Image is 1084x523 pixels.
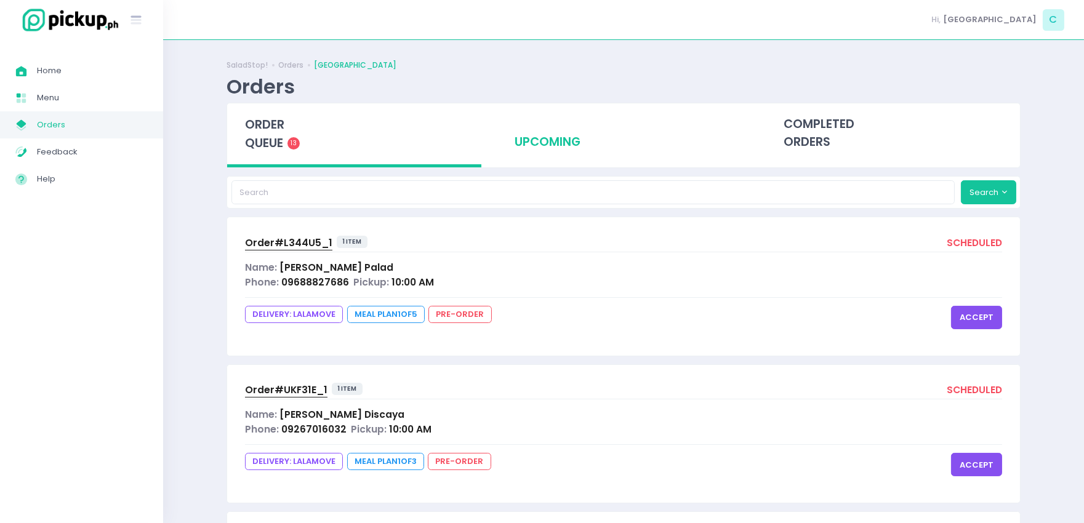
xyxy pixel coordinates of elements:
[245,408,277,421] span: Name:
[947,383,1002,399] div: scheduled
[279,261,393,274] span: [PERSON_NAME] Palad
[37,144,148,160] span: Feedback
[347,453,424,470] span: Meal Plan 1 of 3
[245,306,343,323] span: DELIVERY: lalamove
[279,408,404,421] span: [PERSON_NAME] Discaya
[428,306,491,323] span: pre-order
[245,116,284,151] span: order queue
[337,236,368,248] span: 1 item
[497,103,751,164] div: upcoming
[347,306,425,323] span: Meal Plan 1 of 5
[15,7,120,33] img: logo
[947,236,1002,252] div: scheduled
[961,180,1016,204] button: Search
[227,74,295,98] div: Orders
[245,423,279,436] span: Phone:
[245,236,332,252] a: Order#L344U5_1
[943,14,1037,26] span: [GEOGRAPHIC_DATA]
[428,453,491,470] span: pre-order
[281,423,347,436] span: 09267016032
[278,60,303,71] a: Orders
[332,383,363,395] span: 1 item
[389,423,432,436] span: 10:00 AM
[951,306,1002,329] button: accept
[231,180,955,204] input: Search
[245,383,327,399] a: Order#UKF31E_1
[287,137,300,150] span: 13
[353,276,389,289] span: Pickup:
[245,261,277,274] span: Name:
[37,117,148,133] span: Orders
[281,276,349,289] span: 09688827686
[245,236,332,249] span: Order# L344U5_1
[227,60,268,71] a: SaladStop!
[37,63,148,79] span: Home
[932,14,941,26] span: Hi,
[951,453,1002,476] button: accept
[245,383,327,396] span: Order# UKF31E_1
[245,453,343,470] span: DELIVERY: lalamove
[1043,9,1064,31] span: C
[391,276,434,289] span: 10:00 AM
[766,103,1020,164] div: completed orders
[37,171,148,187] span: Help
[245,276,279,289] span: Phone:
[37,90,148,106] span: Menu
[314,60,396,71] a: [GEOGRAPHIC_DATA]
[351,423,387,436] span: Pickup:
